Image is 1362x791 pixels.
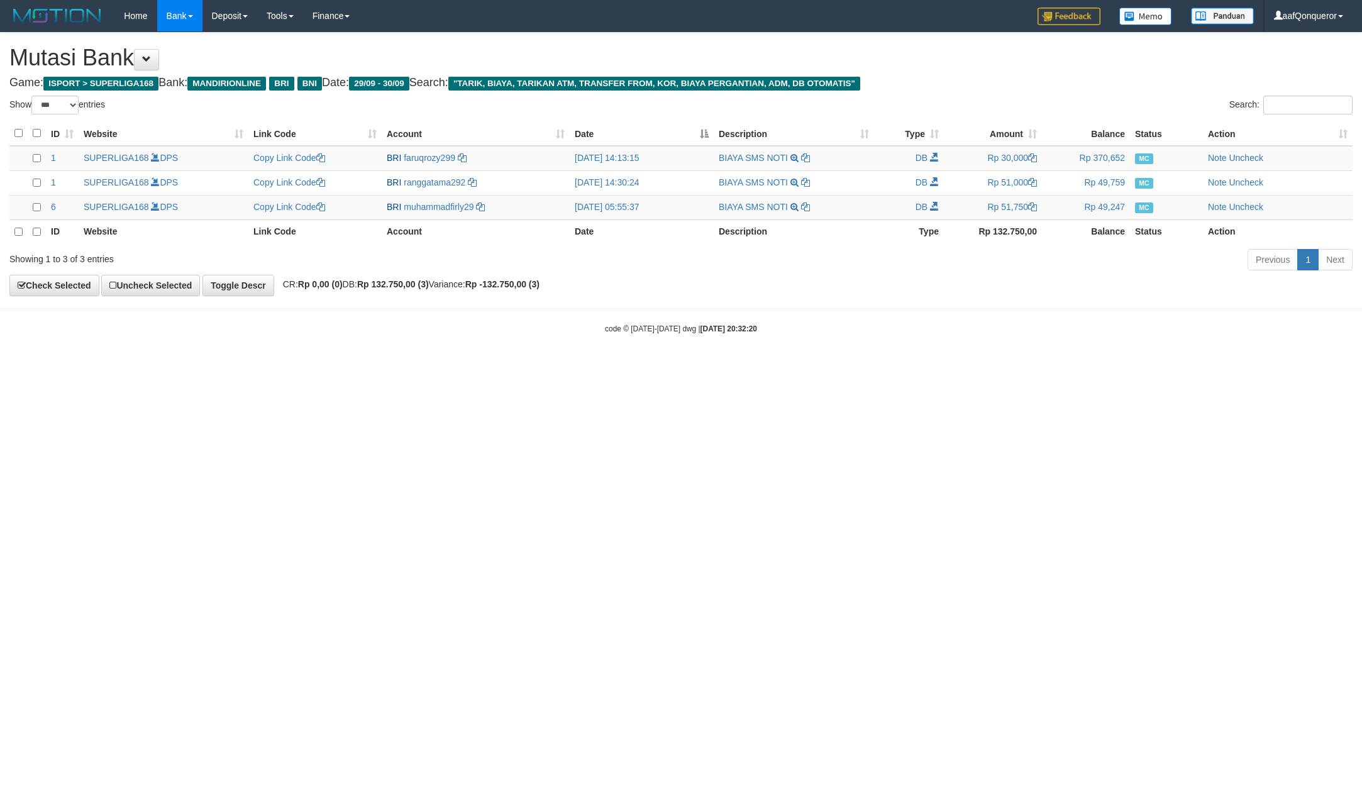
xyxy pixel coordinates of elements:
a: Copy ranggatama292 to clipboard [468,177,477,187]
a: Uncheck Selected [101,275,200,296]
th: Account [382,219,570,244]
input: Search: [1263,96,1353,114]
th: Status [1130,121,1203,146]
a: Note [1208,153,1227,163]
th: Type: activate to sort column ascending [874,121,944,146]
a: SUPERLIGA168 [84,153,149,163]
a: Copy Rp 51,750 to clipboard [1028,202,1037,212]
span: MANDIRIONLINE [187,77,266,91]
span: BRI [387,202,401,212]
span: 1 [51,153,56,163]
th: Balance [1042,219,1130,244]
th: Description [714,219,874,244]
a: BIAYA SMS NOTI [719,177,788,187]
th: Description: activate to sort column ascending [714,121,874,146]
th: Amount: activate to sort column ascending [944,121,1042,146]
a: BIAYA SMS NOTI [719,153,788,163]
img: MOTION_logo.png [9,6,105,25]
h1: Mutasi Bank [9,45,1353,70]
th: Link Code: activate to sort column ascending [248,121,382,146]
th: Rp 132.750,00 [944,219,1042,244]
span: 1 [51,177,56,187]
th: Balance [1042,121,1130,146]
td: Rp 51,750 [944,195,1042,219]
span: Manually Checked by: aafmnamm [1135,178,1153,189]
a: Copy Link Code [253,153,325,163]
th: ID: activate to sort column ascending [46,121,79,146]
td: [DATE] 14:13:15 [570,146,714,171]
a: ranggatama292 [404,177,465,187]
td: Rp 49,247 [1042,195,1130,219]
strong: Rp 132.750,00 (3) [357,279,429,289]
th: Link Code [248,219,382,244]
div: Showing 1 to 3 of 3 entries [9,248,558,265]
a: Next [1318,249,1353,270]
th: Account: activate to sort column ascending [382,121,570,146]
th: Website: activate to sort column ascending [79,121,248,146]
a: 1 [1297,249,1319,270]
a: faruqrozy299 [404,153,455,163]
th: Status [1130,219,1203,244]
a: Uncheck [1229,202,1263,212]
span: CR: DB: Variance: [277,279,540,289]
td: DPS [79,146,248,171]
span: 29/09 - 30/09 [349,77,409,91]
th: Date [570,219,714,244]
img: panduan.png [1191,8,1254,25]
th: Date: activate to sort column descending [570,121,714,146]
a: Copy Rp 51,000 to clipboard [1028,177,1037,187]
span: "TARIK, BIAYA, TARIKAN ATM, TRANSFER FROM, KOR, BIAYA PERGANTIAN, ADM, DB OTOMATIS" [448,77,860,91]
span: BRI [269,77,294,91]
strong: Rp 0,00 (0) [298,279,343,289]
a: Note [1208,202,1227,212]
strong: Rp -132.750,00 (3) [465,279,540,289]
td: [DATE] 14:30:24 [570,170,714,195]
span: 6 [51,202,56,212]
td: Rp 30,000 [944,146,1042,171]
a: SUPERLIGA168 [84,202,149,212]
a: Copy BIAYA SMS NOTI to clipboard [801,153,810,163]
img: Feedback.jpg [1038,8,1100,25]
a: Toggle Descr [202,275,274,296]
a: Copy muhammadfirly29 to clipboard [476,202,485,212]
small: code © [DATE]-[DATE] dwg | [605,324,757,333]
strong: [DATE] 20:32:20 [700,324,757,333]
a: Copy BIAYA SMS NOTI to clipboard [801,202,810,212]
span: DB [916,153,927,163]
select: Showentries [31,96,79,114]
a: Previous [1248,249,1298,270]
span: Manually Checked by: aafmnamm [1135,153,1153,164]
span: DB [916,202,927,212]
label: Show entries [9,96,105,114]
a: Check Selected [9,275,99,296]
a: Uncheck [1229,153,1263,163]
td: DPS [79,195,248,219]
a: muhammadfirly29 [404,202,473,212]
span: DB [916,177,927,187]
h4: Game: Bank: Date: Search: [9,77,1353,89]
td: DPS [79,170,248,195]
th: Action [1203,219,1353,244]
th: Type [874,219,944,244]
span: ISPORT > SUPERLIGA168 [43,77,158,91]
td: Rp 370,652 [1042,146,1130,171]
a: Note [1208,177,1227,187]
a: Copy Link Code [253,202,325,212]
a: Uncheck [1229,177,1263,187]
span: BRI [387,177,401,187]
a: SUPERLIGA168 [84,177,149,187]
td: Rp 49,759 [1042,170,1130,195]
a: Copy Rp 30,000 to clipboard [1028,153,1037,163]
span: BRI [387,153,401,163]
td: Rp 51,000 [944,170,1042,195]
td: [DATE] 05:55:37 [570,195,714,219]
a: Copy faruqrozy299 to clipboard [458,153,467,163]
th: Action: activate to sort column ascending [1203,121,1353,146]
img: Button%20Memo.svg [1119,8,1172,25]
a: Copy BIAYA SMS NOTI to clipboard [801,177,810,187]
th: ID [46,219,79,244]
a: BIAYA SMS NOTI [719,202,788,212]
label: Search: [1229,96,1353,114]
span: BNI [297,77,322,91]
th: Website [79,219,248,244]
